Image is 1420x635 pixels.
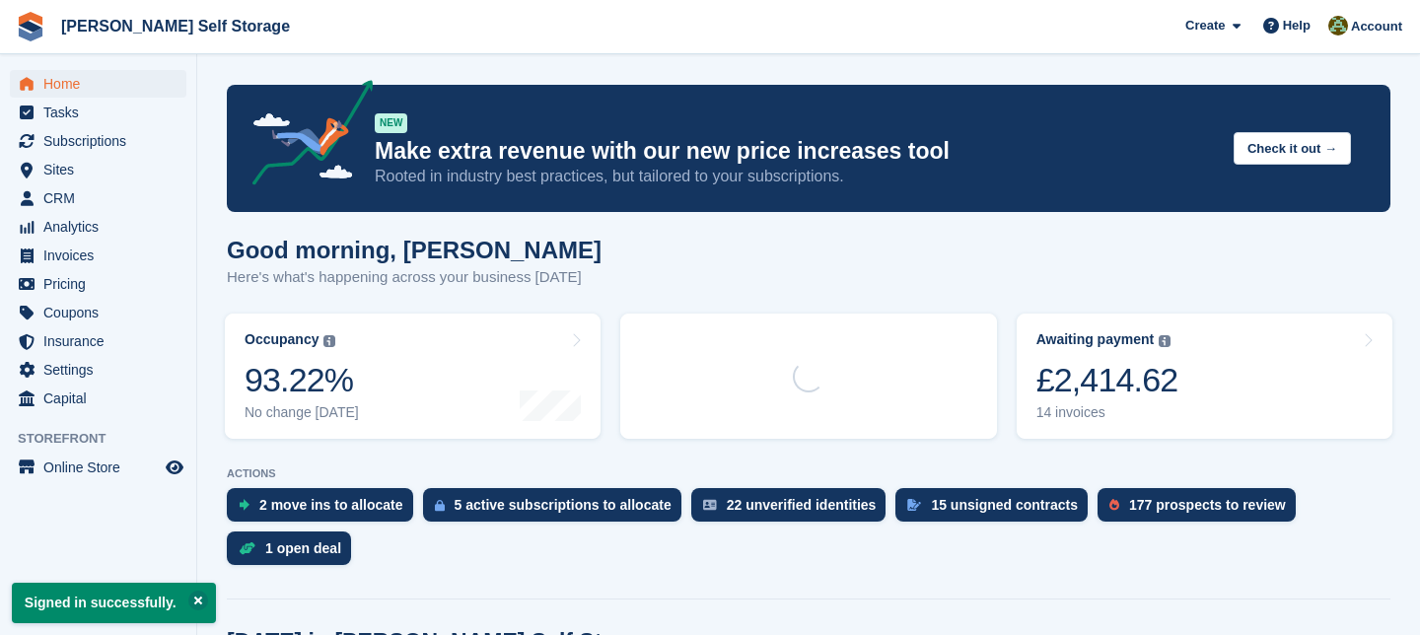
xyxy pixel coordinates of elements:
div: 177 prospects to review [1129,497,1286,513]
img: active_subscription_to_allocate_icon-d502201f5373d7db506a760aba3b589e785aa758c864c3986d89f69b8ff3... [435,499,445,512]
span: Insurance [43,327,162,355]
span: Tasks [43,99,162,126]
img: deal-1b604bf984904fb50ccaf53a9ad4b4a5d6e5aea283cecdc64d6e3604feb123c2.svg [239,541,255,555]
p: Make extra revenue with our new price increases tool [375,137,1218,166]
span: Analytics [43,213,162,241]
div: 5 active subscriptions to allocate [455,497,672,513]
img: icon-info-grey-7440780725fd019a000dd9b08b2336e03edf1995a4989e88bcd33f0948082b44.svg [323,335,335,347]
span: Create [1185,16,1225,35]
a: menu [10,270,186,298]
span: Account [1351,17,1402,36]
a: Awaiting payment £2,414.62 14 invoices [1017,314,1392,439]
div: 22 unverified identities [727,497,877,513]
span: Subscriptions [43,127,162,155]
div: 2 move ins to allocate [259,497,403,513]
a: 177 prospects to review [1098,488,1306,531]
span: Coupons [43,299,162,326]
a: menu [10,156,186,183]
div: 15 unsigned contracts [931,497,1078,513]
a: menu [10,385,186,412]
img: Karl [1328,16,1348,35]
a: menu [10,242,186,269]
a: 1 open deal [227,531,361,575]
img: stora-icon-8386f47178a22dfd0bd8f6a31ec36ba5ce8667c1dd55bd0f319d3a0aa187defe.svg [16,12,45,41]
span: Storefront [18,429,196,449]
span: Settings [43,356,162,384]
span: Home [43,70,162,98]
a: Preview store [163,456,186,479]
a: [PERSON_NAME] Self Storage [53,10,298,42]
span: Online Store [43,454,162,481]
span: Pricing [43,270,162,298]
div: 14 invoices [1036,404,1178,421]
a: 5 active subscriptions to allocate [423,488,691,531]
a: 2 move ins to allocate [227,488,423,531]
img: verify_identity-adf6edd0f0f0b5bbfe63781bf79b02c33cf7c696d77639b501bdc392416b5a36.svg [703,499,717,511]
img: prospect-51fa495bee0391a8d652442698ab0144808aea92771e9ea1ae160a38d050c398.svg [1109,499,1119,511]
p: Signed in successfully. [12,583,216,623]
img: icon-info-grey-7440780725fd019a000dd9b08b2336e03edf1995a4989e88bcd33f0948082b44.svg [1159,335,1171,347]
div: Occupancy [245,331,319,348]
a: menu [10,213,186,241]
a: menu [10,299,186,326]
a: 15 unsigned contracts [895,488,1098,531]
img: contract_signature_icon-13c848040528278c33f63329250d36e43548de30e8caae1d1a13099fd9432cc5.svg [907,499,921,511]
div: NEW [375,113,407,133]
h1: Good morning, [PERSON_NAME] [227,237,602,263]
a: Occupancy 93.22% No change [DATE] [225,314,601,439]
span: Capital [43,385,162,412]
div: Awaiting payment [1036,331,1155,348]
button: Check it out → [1234,132,1351,165]
a: menu [10,99,186,126]
img: move_ins_to_allocate_icon-fdf77a2bb77ea45bf5b3d319d69a93e2d87916cf1d5bf7949dd705db3b84f3ca.svg [239,499,249,511]
p: ACTIONS [227,467,1390,480]
a: menu [10,70,186,98]
span: Invoices [43,242,162,269]
div: 93.22% [245,360,359,400]
div: 1 open deal [265,540,341,556]
p: Rooted in industry best practices, but tailored to your subscriptions. [375,166,1218,187]
span: Help [1283,16,1311,35]
span: Sites [43,156,162,183]
div: No change [DATE] [245,404,359,421]
p: Here's what's happening across your business [DATE] [227,266,602,289]
a: 22 unverified identities [691,488,896,531]
a: menu [10,184,186,212]
img: price-adjustments-announcement-icon-8257ccfd72463d97f412b2fc003d46551f7dbcb40ab6d574587a9cd5c0d94... [236,80,374,192]
a: menu [10,327,186,355]
a: menu [10,127,186,155]
a: menu [10,454,186,481]
span: CRM [43,184,162,212]
a: menu [10,356,186,384]
div: £2,414.62 [1036,360,1178,400]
